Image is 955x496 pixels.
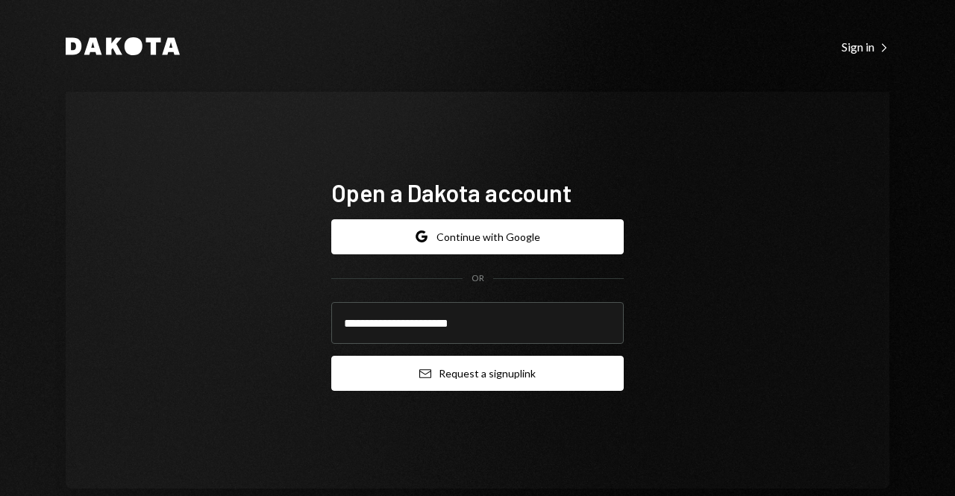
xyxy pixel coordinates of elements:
[472,272,484,285] div: OR
[842,38,889,54] a: Sign in
[842,40,889,54] div: Sign in
[331,178,624,207] h1: Open a Dakota account
[331,356,624,391] button: Request a signuplink
[331,219,624,254] button: Continue with Google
